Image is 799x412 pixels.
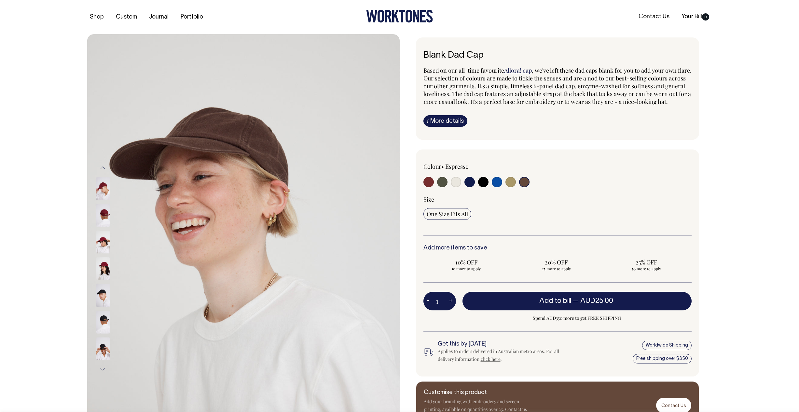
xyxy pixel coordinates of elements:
a: Your Bill0 [679,11,712,22]
a: Custom [113,12,140,22]
img: burgundy [96,177,110,200]
img: burgundy [96,231,110,253]
button: Add to bill —AUD25.00 [462,292,692,310]
a: Allora! cap [504,66,532,74]
img: burgundy [96,257,110,280]
h6: Blank Dad Cap [423,50,692,61]
div: Colour [423,163,531,170]
span: • [441,163,444,170]
img: black [96,337,110,360]
div: Size [423,195,692,203]
span: 10 more to apply [427,266,506,271]
span: , we've left these dad caps blank for you to add your own flare. Our selection of colours are mad... [423,66,692,106]
a: Shop [87,12,106,22]
img: black [96,311,110,334]
span: 0 [702,13,709,21]
span: — [573,298,615,304]
input: 20% OFF 25 more to apply [513,256,599,273]
a: iMore details [423,115,467,127]
span: 25 more to apply [517,266,596,271]
a: Contact Us [636,11,672,22]
img: burgundy [96,204,110,227]
a: Journal [146,12,171,22]
span: 50 more to apply [607,266,686,271]
a: Portfolio [178,12,206,22]
span: One Size Fits All [427,210,468,218]
button: Next [98,362,108,377]
button: - [423,295,433,308]
a: click here [481,356,501,362]
img: black [96,284,110,307]
h6: Customise this product [424,390,528,396]
span: 25% OFF [607,258,686,266]
span: i [427,117,429,124]
h6: Get this by [DATE] [438,341,570,348]
span: Add to bill [539,298,571,304]
span: 10% OFF [427,258,506,266]
input: 25% OFF 50 more to apply [603,256,690,273]
button: + [446,295,456,308]
span: Based on our all-time favourite [423,66,504,74]
span: 20% OFF [517,258,596,266]
div: Applies to orders delivered in Australian metro areas. For all delivery information, . [438,348,570,363]
input: 10% OFF 10 more to apply [423,256,510,273]
h6: Add more items to save [423,245,692,251]
button: Previous [98,161,108,175]
input: One Size Fits All [423,208,471,220]
span: AUD25.00 [580,298,613,304]
label: Espresso [445,163,469,170]
span: Spend AUD350 more to get FREE SHIPPING [462,314,692,322]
